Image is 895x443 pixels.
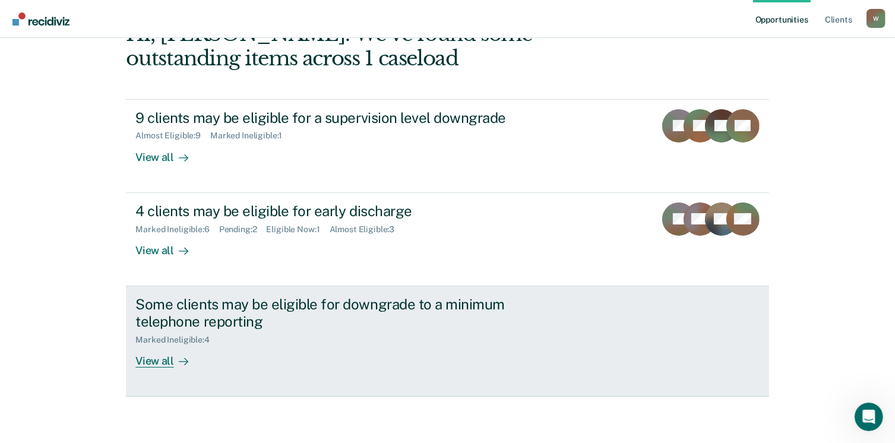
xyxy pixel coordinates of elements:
[135,202,552,220] div: 4 clients may be eligible for early discharge
[126,99,769,193] a: 9 clients may be eligible for a supervision level downgradeAlmost Eligible:9Marked Ineligible:1Vi...
[855,403,883,431] iframe: Intercom live chat
[135,234,202,257] div: View all
[135,109,552,126] div: 9 clients may be eligible for a supervision level downgrade
[135,335,219,345] div: Marked Ineligible : 4
[210,131,292,141] div: Marked Ineligible : 1
[135,131,210,141] div: Almost Eligible : 9
[135,344,202,368] div: View all
[135,141,202,164] div: View all
[866,9,885,28] button: Profile dropdown button
[866,9,885,28] div: W
[126,22,640,71] div: Hi, [PERSON_NAME]. We’ve found some outstanding items across 1 caseload
[219,224,267,235] div: Pending : 2
[12,12,69,26] img: Recidiviz
[267,224,330,235] div: Eligible Now : 1
[135,296,552,330] div: Some clients may be eligible for downgrade to a minimum telephone reporting
[330,224,404,235] div: Almost Eligible : 3
[126,286,769,397] a: Some clients may be eligible for downgrade to a minimum telephone reportingMarked Ineligible:4Vie...
[126,193,769,286] a: 4 clients may be eligible for early dischargeMarked Ineligible:6Pending:2Eligible Now:1Almost Eli...
[135,224,219,235] div: Marked Ineligible : 6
